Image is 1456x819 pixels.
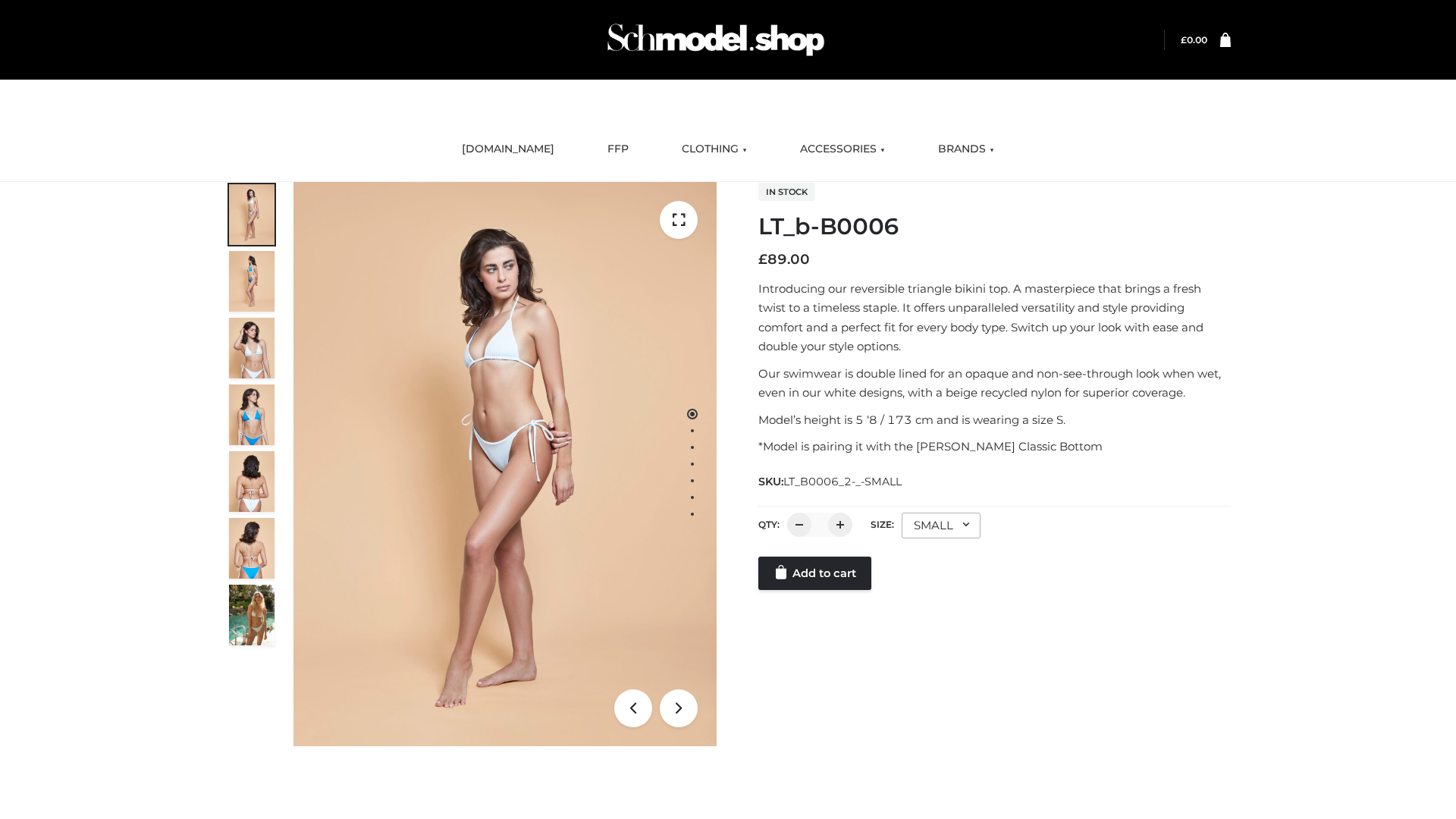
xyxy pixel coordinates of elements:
img: ArielClassicBikiniTop_CloudNine_AzureSky_OW114ECO_1-scaled.jpg [229,184,275,245]
a: BRANDS [927,133,1006,166]
img: ArielClassicBikiniTop_CloudNine_AzureSky_OW114ECO_1 [293,182,717,746]
a: £0.00 [1181,34,1207,45]
p: Introducing our reversible triangle bikini top. A masterpiece that brings a fresh twist to a time... [758,279,1231,356]
span: £ [1181,34,1187,45]
a: Add to cart [758,557,871,590]
p: Model’s height is 5 ‘8 / 173 cm and is wearing a size S. [758,410,1231,430]
span: SKU: [758,472,903,491]
span: £ [758,251,767,268]
label: QTY: [758,519,780,530]
div: SMALL [902,513,981,538]
label: Size: [871,519,894,530]
a: ACCESSORIES [789,133,896,166]
p: Our swimwear is double lined for an opaque and non-see-through look when wet, even in our white d... [758,364,1231,403]
p: *Model is pairing it with the [PERSON_NAME] Classic Bottom [758,437,1231,457]
img: Arieltop_CloudNine_AzureSky2.jpg [229,585,275,645]
img: ArielClassicBikiniTop_CloudNine_AzureSky_OW114ECO_3-scaled.jpg [229,318,275,378]
a: FFP [596,133,640,166]
h1: LT_b-B0006 [758,213,1231,240]
img: ArielClassicBikiniTop_CloudNine_AzureSky_OW114ECO_2-scaled.jpg [229,251,275,312]
bdi: 0.00 [1181,34,1207,45]
span: In stock [758,183,815,201]
img: ArielClassicBikiniTop_CloudNine_AzureSky_OW114ECO_4-scaled.jpg [229,384,275,445]
a: [DOMAIN_NAME] [450,133,566,166]
span: LT_B0006_2-_-SMALL [783,475,902,488]
img: Schmodel Admin 964 [602,10,830,70]
a: CLOTHING [670,133,758,166]
img: ArielClassicBikiniTop_CloudNine_AzureSky_OW114ECO_7-scaled.jpg [229,451,275,512]
bdi: 89.00 [758,251,810,268]
img: ArielClassicBikiniTop_CloudNine_AzureSky_OW114ECO_8-scaled.jpg [229,518,275,579]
